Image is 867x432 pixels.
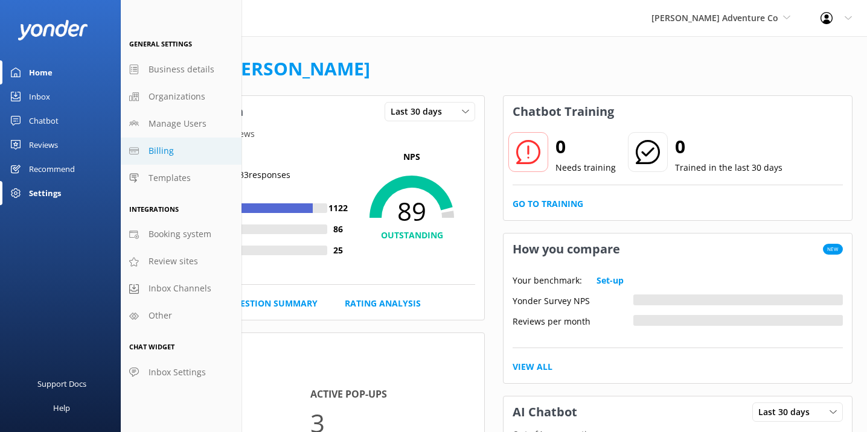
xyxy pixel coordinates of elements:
[121,110,242,138] a: Manage Users
[29,109,59,133] div: Chatbot
[149,227,211,241] span: Booking system
[651,12,778,24] span: [PERSON_NAME] Adventure Co
[149,255,198,268] span: Review sites
[121,248,242,275] a: Review sites
[310,387,476,402] h4: Active Pop-ups
[345,297,421,310] a: Rating Analysis
[675,132,782,161] h2: 0
[53,396,70,420] div: Help
[121,165,242,192] a: Templates
[121,56,242,83] a: Business details
[504,396,586,428] h3: AI Chatbot
[121,359,242,386] a: Inbox Settings
[29,181,61,205] div: Settings
[555,161,616,174] p: Needs training
[327,202,348,215] h4: 1122
[121,138,242,165] a: Billing
[149,366,206,379] span: Inbox Settings
[135,54,370,83] h1: Welcome,
[504,233,629,265] h3: How you compare
[37,372,86,396] div: Support Docs
[348,150,475,164] p: NPS
[513,294,633,305] div: Yonder Survey NPS
[758,405,817,419] span: Last 30 days
[18,20,88,40] img: yonder-white-logo.png
[29,60,53,84] div: Home
[136,364,484,378] p: In the last 30 days
[675,161,782,174] p: Trained in the last 30 days
[513,197,583,211] a: Go to Training
[327,244,348,257] h4: 25
[129,342,174,351] span: Chat Widget
[513,360,552,373] a: View All
[223,56,370,81] a: [PERSON_NAME]
[504,96,623,127] h3: Chatbot Training
[597,274,624,287] a: Set-up
[29,133,58,157] div: Reviews
[555,132,616,161] h2: 0
[121,275,242,302] a: Inbox Channels
[149,90,205,103] span: Organizations
[327,223,348,236] h4: 86
[227,297,318,310] a: Question Summary
[391,105,449,118] span: Last 30 days
[225,168,290,182] p: | 1233 responses
[145,150,348,164] h5: Rating
[149,309,172,322] span: Other
[136,127,484,141] p: From all sources of reviews
[149,282,211,295] span: Inbox Channels
[149,171,191,185] span: Templates
[129,39,192,48] span: General Settings
[149,117,206,130] span: Manage Users
[513,274,582,287] p: Your benchmark:
[513,315,633,326] div: Reviews per month
[149,63,214,76] span: Business details
[121,83,242,110] a: Organizations
[121,221,242,248] a: Booking system
[29,157,75,181] div: Recommend
[136,333,484,364] h3: Website Chat
[348,229,475,242] h4: OUTSTANDING
[29,84,50,109] div: Inbox
[129,205,179,214] span: Integrations
[348,196,475,226] span: 89
[121,302,242,329] a: Other
[823,244,843,255] span: New
[149,144,174,157] span: Billing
